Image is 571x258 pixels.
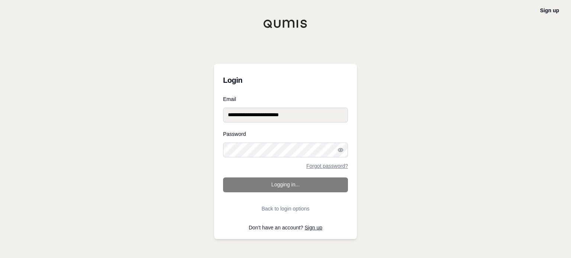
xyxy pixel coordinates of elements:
[223,73,348,88] h3: Login
[263,19,308,28] img: Qumis
[306,163,348,169] a: Forgot password?
[223,97,348,102] label: Email
[540,7,559,13] a: Sign up
[223,201,348,216] button: Back to login options
[223,225,348,230] p: Don't have an account?
[305,225,322,231] a: Sign up
[223,131,348,137] label: Password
